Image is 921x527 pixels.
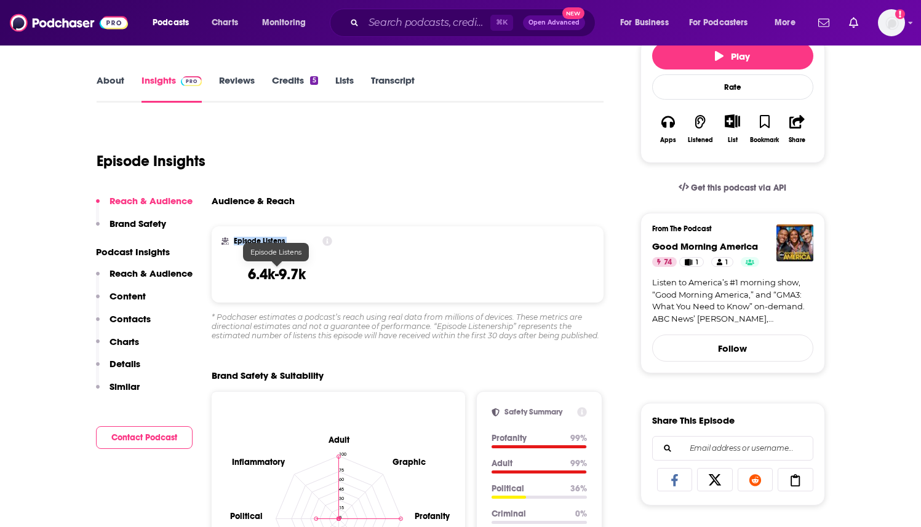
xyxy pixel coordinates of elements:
[652,436,813,461] div: Search followers
[776,224,813,261] a: Good Morning America
[652,257,677,267] a: 74
[620,14,669,31] span: For Business
[689,14,748,31] span: For Podcasters
[96,313,151,336] button: Contacts
[652,240,758,252] a: Good Morning America
[338,467,343,472] tspan: 75
[97,74,124,103] a: About
[570,458,587,469] p: 99 %
[691,183,786,193] span: Get this podcast via API
[110,313,151,325] p: Contacts
[652,224,803,233] h3: From The Podcast
[248,265,306,283] h3: 6.4k-9.7k
[338,451,346,457] tspan: 100
[657,468,693,491] a: Share on Facebook
[775,14,795,31] span: More
[144,13,205,33] button: open menu
[250,248,301,256] span: Episode Listens
[711,257,733,267] a: 1
[663,437,803,460] input: Email address or username...
[652,335,813,362] button: Follow
[338,514,341,520] tspan: 0
[688,137,713,144] div: Listened
[310,76,317,85] div: 5
[272,74,317,103] a: Credits5
[341,9,607,37] div: Search podcasts, credits, & more...
[766,13,811,33] button: open menu
[229,510,262,521] text: Political
[878,9,905,36] img: User Profile
[878,9,905,36] span: Logged in as maryalyson
[492,509,565,519] p: Criminal
[570,433,587,443] p: 99 %
[750,137,779,144] div: Bookmark
[253,13,322,33] button: open menu
[523,15,585,30] button: Open AdvancedNew
[669,173,797,203] a: Get this podcast via API
[715,50,750,62] span: Play
[720,114,745,128] button: Show More Button
[664,256,672,269] span: 74
[96,358,140,381] button: Details
[96,195,193,218] button: Reach & Audience
[110,358,140,370] p: Details
[181,76,202,86] img: Podchaser Pro
[612,13,684,33] button: open menu
[738,468,773,491] a: Share on Reddit
[778,468,813,491] a: Copy Link
[212,195,295,207] h3: Audience & Reach
[153,14,189,31] span: Podcasts
[575,509,587,519] p: 0 %
[219,74,255,103] a: Reviews
[789,137,805,144] div: Share
[96,267,193,290] button: Reach & Audience
[562,7,584,19] span: New
[204,13,245,33] a: Charts
[652,106,684,151] button: Apps
[813,12,834,33] a: Show notifications dropdown
[96,218,166,240] button: Brand Safety
[728,136,738,144] div: List
[364,13,490,33] input: Search podcasts, credits, & more...
[878,9,905,36] button: Show profile menu
[110,218,166,229] p: Brand Safety
[393,456,426,467] text: Graphic
[110,195,193,207] p: Reach & Audience
[110,336,139,347] p: Charts
[652,277,813,325] a: Listen to America’s #1 morning show, “Good Morning America,” and “GMA3: What You Need to Know” on...
[96,426,193,449] button: Contact Podcast
[660,137,676,144] div: Apps
[684,106,716,151] button: Listened
[652,42,813,69] button: Play
[262,14,306,31] span: Monitoring
[96,246,193,258] p: Podcast Insights
[492,483,560,494] p: Political
[504,407,572,417] h2: Safety Summary
[234,237,285,245] h2: Episode Listens
[338,486,343,491] tspan: 45
[570,483,587,494] p: 36 %
[212,312,604,340] div: * Podchaser estimates a podcast’s reach using real data from millions of devices. These metrics a...
[97,152,205,170] h1: Episode Insights
[335,74,354,103] a: Lists
[528,20,580,26] span: Open Advanced
[371,74,415,103] a: Transcript
[652,414,735,426] h3: Share This Episode
[110,381,140,392] p: Similar
[338,495,343,501] tspan: 30
[490,15,513,31] span: ⌘ K
[142,74,202,103] a: InsightsPodchaser Pro
[327,434,349,445] text: Adult
[844,12,863,33] a: Show notifications dropdown
[749,106,781,151] button: Bookmark
[697,468,733,491] a: Share on X/Twitter
[681,13,766,33] button: open menu
[96,290,146,313] button: Content
[652,74,813,100] div: Rate
[895,9,905,19] svg: Add a profile image
[716,106,748,151] div: Show More ButtonList
[696,256,698,269] span: 1
[781,106,813,151] button: Share
[96,381,140,403] button: Similar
